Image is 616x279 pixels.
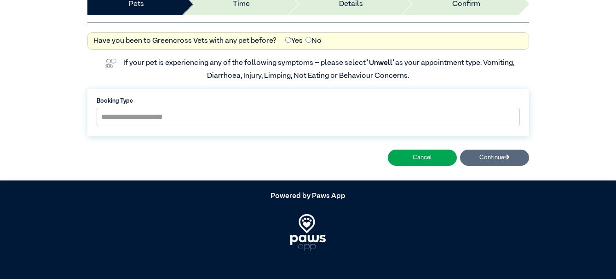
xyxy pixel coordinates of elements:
[97,97,520,105] label: Booking Type
[290,214,326,251] img: PawsApp
[305,37,311,43] input: No
[93,35,276,46] label: Have you been to Greencross Vets with any pet before?
[87,192,529,201] h5: Powered by Paws App
[366,59,395,67] span: “Unwell”
[388,150,457,166] button: Cancel
[102,56,119,70] img: vet
[305,35,322,46] label: No
[285,35,303,46] label: Yes
[285,37,291,43] input: Yes
[123,59,516,80] label: If your pet is experiencing any of the following symptoms – please select as your appointment typ...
